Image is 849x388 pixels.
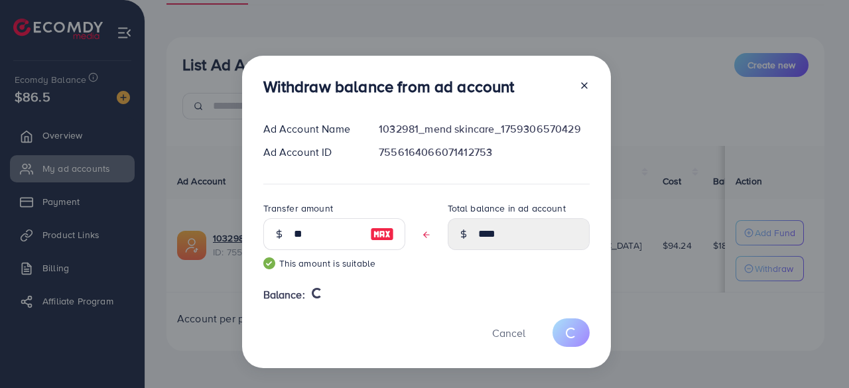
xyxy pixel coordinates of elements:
[448,202,566,215] label: Total balance in ad account
[263,77,515,96] h3: Withdraw balance from ad account
[263,287,305,302] span: Balance:
[476,318,542,347] button: Cancel
[263,257,405,270] small: This amount is suitable
[368,121,600,137] div: 1032981_mend skincare_1759306570429
[253,121,369,137] div: Ad Account Name
[253,145,369,160] div: Ad Account ID
[368,145,600,160] div: 7556164066071412753
[793,328,839,378] iframe: Chat
[492,326,525,340] span: Cancel
[263,202,333,215] label: Transfer amount
[263,257,275,269] img: guide
[370,226,394,242] img: image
